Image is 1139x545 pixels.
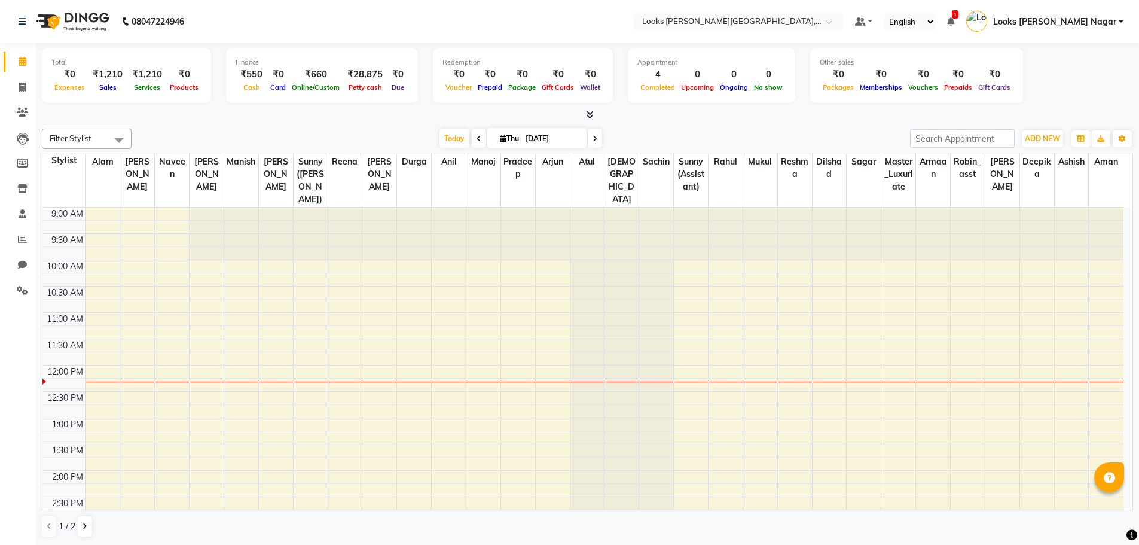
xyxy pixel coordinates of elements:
span: Petty cash [346,83,385,92]
div: 2:00 PM [50,471,85,483]
input: Search Appointment [910,129,1015,148]
span: Dilshad [813,154,847,182]
div: ₹0 [267,68,289,81]
span: Manoj [466,154,500,169]
span: Upcoming [678,83,717,92]
span: 1 [952,10,958,19]
div: ₹0 [539,68,577,81]
span: Mukul [743,154,777,169]
span: Filter Stylist [50,133,91,143]
span: No show [751,83,786,92]
span: Online/Custom [289,83,343,92]
span: 1 / 2 [59,520,75,533]
span: ADD NEW [1025,134,1060,143]
div: ₹0 [442,68,475,81]
div: 11:30 AM [44,339,85,352]
div: 12:00 PM [45,366,85,378]
div: Stylist [42,154,85,167]
div: 9:30 AM [49,234,85,246]
span: Memberships [857,83,905,92]
div: 11:00 AM [44,313,85,325]
span: Arjun [536,154,570,169]
span: Sunny ([PERSON_NAME]) [294,154,328,207]
div: ₹660 [289,68,343,81]
b: 08047224946 [132,5,184,38]
div: 0 [717,68,751,81]
div: 2:30 PM [50,497,85,510]
span: Gift Cards [539,83,577,92]
div: ₹0 [577,68,603,81]
span: Ashish [1055,154,1089,169]
span: [PERSON_NAME] [190,154,224,194]
span: Voucher [442,83,475,92]
span: [DEMOGRAPHIC_DATA] [604,154,639,207]
span: Package [505,83,539,92]
span: Completed [637,83,678,92]
span: Atul [570,154,604,169]
div: Appointment [637,57,786,68]
span: Due [389,83,407,92]
span: Alam [86,154,120,169]
span: Manish [224,154,258,169]
img: logo [30,5,112,38]
span: [PERSON_NAME] [259,154,293,194]
div: Total [51,57,201,68]
span: Expenses [51,83,88,92]
div: ₹0 [475,68,505,81]
input: 2025-09-04 [522,130,582,148]
div: ₹1,210 [88,68,127,81]
span: Wallet [577,83,603,92]
span: Durga [397,154,431,169]
span: Services [131,83,163,92]
iframe: chat widget [1089,497,1127,533]
span: Reshma [778,154,812,182]
span: Products [167,83,201,92]
div: ₹0 [941,68,975,81]
span: Reena [328,154,362,169]
div: 10:30 AM [44,287,85,299]
a: 1 [947,16,954,27]
div: 1:00 PM [50,418,85,431]
div: Other sales [820,57,1013,68]
span: Thu [497,134,522,143]
span: Sales [96,83,120,92]
div: ₹550 [236,68,267,81]
div: ₹0 [505,68,539,81]
span: Robin_asst [951,154,985,182]
span: Vouchers [905,83,941,92]
span: Card [267,83,289,92]
span: Deepika [1020,154,1054,182]
div: ₹0 [387,68,408,81]
span: Cash [240,83,263,92]
div: ₹0 [905,68,941,81]
div: 12:30 PM [45,392,85,404]
span: Sunny (Assistant) [674,154,708,194]
div: ₹0 [857,68,905,81]
div: ₹1,210 [127,68,167,81]
div: ₹0 [820,68,857,81]
span: Master_Luxuriate [881,154,915,194]
span: Sagar [847,154,881,169]
div: 4 [637,68,678,81]
span: Looks [PERSON_NAME] Nagar [993,16,1116,28]
span: Today [439,129,469,148]
span: Anil [432,154,466,169]
span: Aman [1089,154,1123,169]
button: ADD NEW [1022,130,1063,147]
div: 1:30 PM [50,444,85,457]
span: [PERSON_NAME] [362,154,396,194]
div: 0 [678,68,717,81]
span: Sachin [639,154,673,169]
div: ₹28,875 [343,68,387,81]
div: ₹0 [975,68,1013,81]
span: Prepaid [475,83,505,92]
span: Pradeep [501,154,535,182]
img: Looks Kamla Nagar [966,11,987,32]
div: Redemption [442,57,603,68]
div: 9:00 AM [49,208,85,220]
span: Gift Cards [975,83,1013,92]
span: [PERSON_NAME] [985,154,1019,194]
span: Packages [820,83,857,92]
span: Armaan [916,154,950,182]
span: [PERSON_NAME] [120,154,154,194]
